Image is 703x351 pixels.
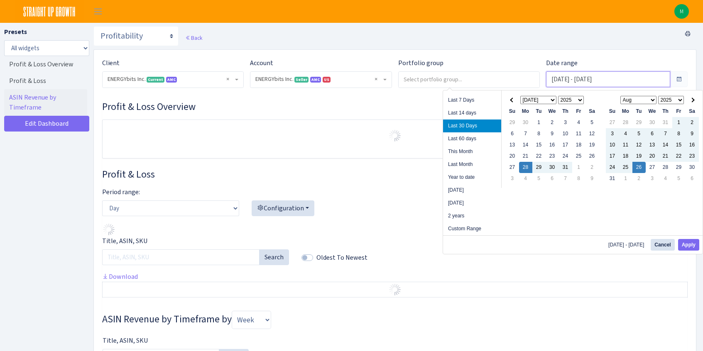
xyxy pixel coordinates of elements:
[443,171,501,184] li: Year to date
[102,249,260,265] input: Title, ASIN, SKU
[506,139,519,151] td: 13
[259,249,289,265] button: Search
[166,77,177,83] span: AMC
[608,242,647,247] span: [DATE] - [DATE]
[102,272,138,281] a: Download
[659,117,672,128] td: 31
[108,75,233,83] span: ENERGYbits Inc. <span class="badge badge-success">Current</span><span class="badge badge-primary"...
[88,5,108,18] button: Toggle navigation
[585,162,599,173] td: 2
[619,128,632,139] td: 4
[559,128,572,139] td: 10
[546,117,559,128] td: 2
[252,200,314,216] button: Configuration
[399,72,539,87] input: Select portfolio group...
[103,72,243,88] span: ENERGYbits Inc. <span class="badge badge-success">Current</span><span class="badge badge-primary"...
[686,106,699,117] th: Sa
[4,27,27,37] label: Presets
[102,101,688,113] h3: Widget #30
[294,77,309,83] span: Seller
[4,116,89,132] a: Edit Dashboard
[443,119,501,132] li: Last 30 Days
[619,162,632,173] td: 25
[559,117,572,128] td: 3
[375,75,377,83] span: Remove all items
[585,117,599,128] td: 5
[686,162,699,173] td: 30
[672,139,686,151] td: 15
[686,117,699,128] td: 2
[686,139,699,151] td: 16
[398,58,443,68] label: Portfolio group
[659,128,672,139] td: 7
[632,106,646,117] th: Tu
[443,145,501,158] li: This Month
[632,117,646,128] td: 29
[672,117,686,128] td: 1
[572,139,585,151] td: 18
[388,283,402,296] img: Preloader
[572,128,585,139] td: 11
[519,173,532,184] td: 4
[619,151,632,162] td: 18
[572,117,585,128] td: 4
[310,77,321,83] span: Amazon Marketing Cloud
[102,223,115,236] img: Preloader
[519,106,532,117] th: Mo
[532,151,546,162] td: 22
[585,173,599,184] td: 9
[546,106,559,117] th: We
[585,139,599,151] td: 19
[102,58,120,68] label: Client
[606,162,619,173] td: 24
[572,106,585,117] th: Fr
[686,128,699,139] td: 9
[546,139,559,151] td: 16
[659,173,672,184] td: 4
[250,72,391,88] span: ENERGYbits Inc. <span class="badge badge-success">Seller</span><span class="badge badge-primary" ...
[250,58,273,68] label: Account
[672,128,686,139] td: 8
[255,75,381,83] span: ENERGYbits Inc. <span class="badge badge-success">Seller</span><span class="badge badge-primary" ...
[585,151,599,162] td: 26
[651,239,674,251] button: Cancel
[672,106,686,117] th: Fr
[606,151,619,162] td: 17
[606,173,619,184] td: 31
[632,139,646,151] td: 12
[646,139,659,151] td: 13
[532,128,546,139] td: 8
[532,117,546,128] td: 1
[672,162,686,173] td: 29
[532,162,546,173] td: 29
[506,151,519,162] td: 20
[443,107,501,119] li: Last 14 days
[102,168,688,180] h3: Widget #28
[659,162,672,173] td: 28
[506,128,519,139] td: 6
[443,222,501,235] li: Custom Range
[632,128,646,139] td: 5
[672,151,686,162] td: 22
[659,106,672,117] th: Th
[559,151,572,162] td: 24
[672,173,686,184] td: 5
[323,77,331,83] span: US
[559,106,572,117] th: Th
[546,162,559,173] td: 30
[585,128,599,139] td: 12
[606,117,619,128] td: 27
[659,139,672,151] td: 14
[619,173,632,184] td: 1
[686,151,699,162] td: 23
[443,94,501,107] li: Last 7 Days
[646,117,659,128] td: 30
[443,158,501,171] li: Last Month
[632,151,646,162] td: 19
[102,311,688,329] h3: Widget #29
[678,239,699,251] button: Apply
[546,128,559,139] td: 9
[619,139,632,151] td: 11
[632,173,646,184] td: 2
[646,128,659,139] td: 6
